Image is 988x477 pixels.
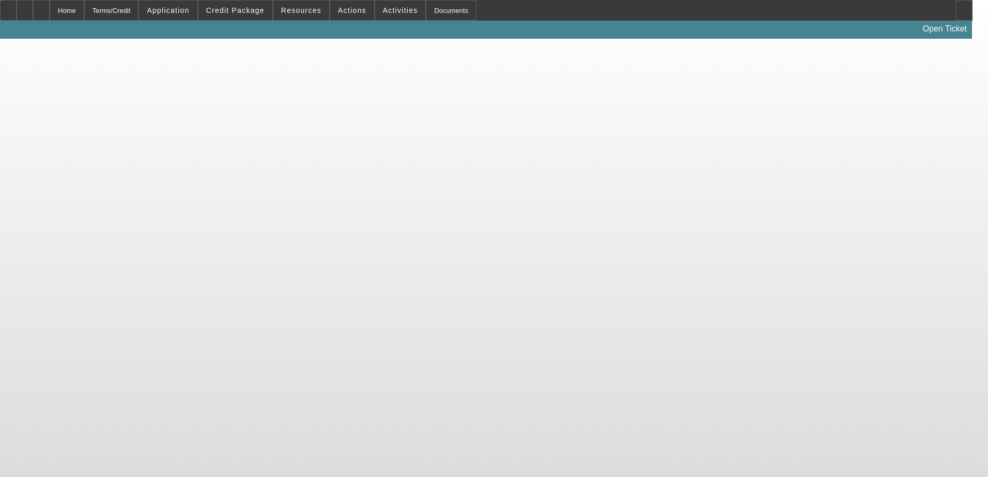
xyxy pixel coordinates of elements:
a: Open Ticket [919,20,971,38]
button: Credit Package [198,1,272,20]
span: Application [147,6,189,14]
button: Resources [273,1,329,20]
span: Resources [281,6,321,14]
span: Actions [338,6,366,14]
button: Activities [375,1,426,20]
span: Activities [383,6,418,14]
button: Actions [330,1,374,20]
button: Application [139,1,197,20]
span: Credit Package [206,6,265,14]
